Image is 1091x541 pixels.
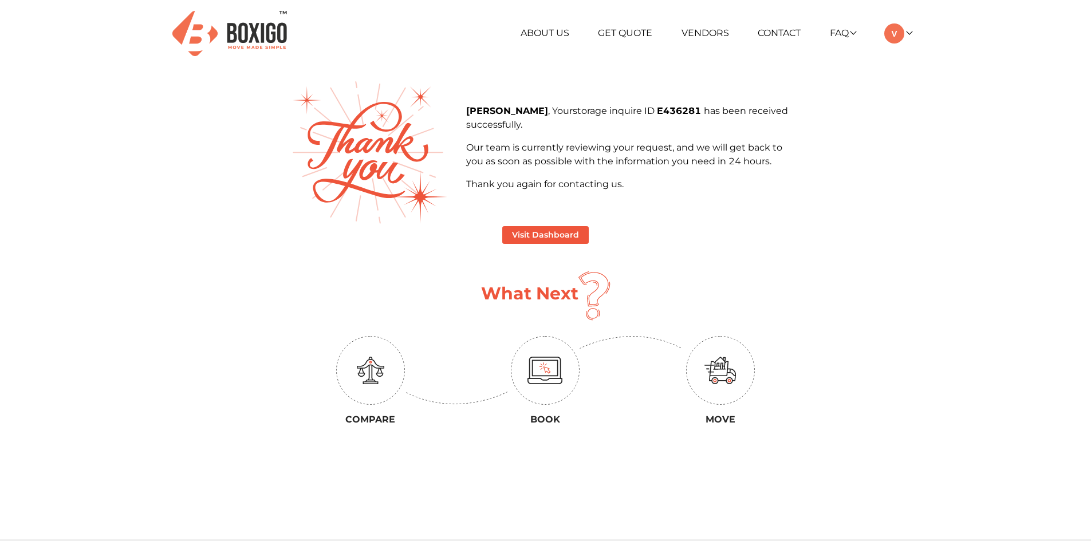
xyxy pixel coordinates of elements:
p: , Your inquire ID has been received successfully. [466,104,799,132]
img: monitor [527,357,563,384]
a: Contact [758,27,801,38]
span: storage [573,105,609,116]
h3: Compare [292,414,450,425]
a: About Us [521,27,569,38]
a: Get Quote [598,27,652,38]
a: Vendors [682,27,729,38]
img: question [578,271,611,321]
img: circle [686,336,755,405]
p: Thank you again for contacting us. [466,177,799,191]
h3: Book [467,414,625,425]
img: move [704,357,736,384]
img: education [357,357,384,384]
p: Our team is currently reviewing your request, and we will get back to you as soon as possible wit... [466,141,799,168]
h3: Move [641,414,799,425]
button: Visit Dashboard [502,226,589,244]
img: up [405,392,508,405]
b: E436281 [657,105,704,116]
b: [PERSON_NAME] [466,105,548,116]
img: Boxigo [172,11,287,56]
img: thank-you [293,81,447,224]
img: circle [511,336,580,405]
a: FAQ [830,27,856,38]
h1: What Next [481,283,578,304]
img: down [580,336,683,349]
img: circle [336,336,405,405]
